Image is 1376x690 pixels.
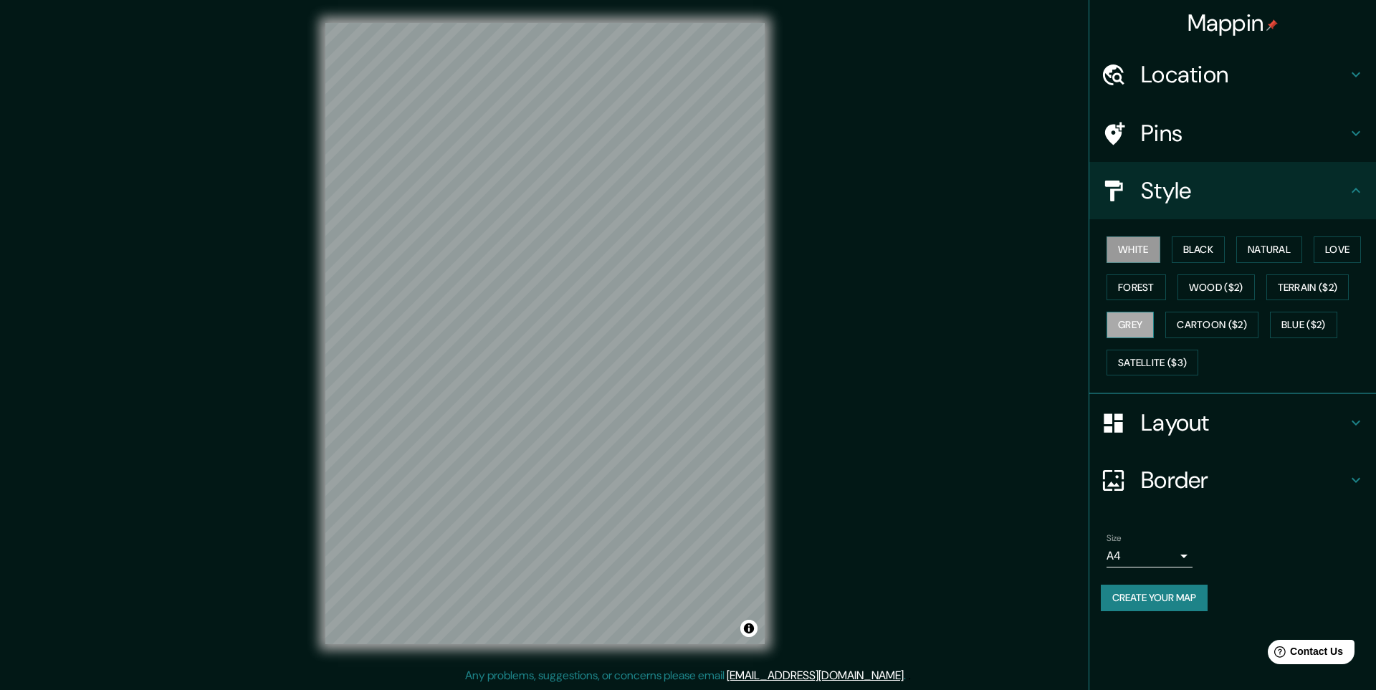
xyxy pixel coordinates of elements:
button: Satellite ($3) [1107,350,1198,376]
div: . [906,667,908,684]
button: Black [1172,236,1225,263]
iframe: Help widget launcher [1248,634,1360,674]
div: . [908,667,911,684]
button: Terrain ($2) [1266,274,1349,301]
button: Grey [1107,312,1154,338]
button: Forest [1107,274,1166,301]
h4: Border [1141,466,1347,494]
button: Cartoon ($2) [1165,312,1258,338]
div: Border [1089,451,1376,509]
button: Blue ($2) [1270,312,1337,338]
div: Pins [1089,105,1376,162]
div: Location [1089,46,1376,103]
div: Layout [1089,394,1376,451]
a: [EMAIL_ADDRESS][DOMAIN_NAME] [727,668,904,683]
h4: Pins [1141,119,1347,148]
h4: Style [1141,176,1347,205]
div: A4 [1107,545,1193,567]
img: pin-icon.png [1266,19,1278,31]
button: Create your map [1101,585,1208,611]
button: White [1107,236,1160,263]
button: Love [1314,236,1361,263]
button: Natural [1236,236,1302,263]
label: Size [1107,532,1122,545]
h4: Mappin [1188,9,1279,37]
canvas: Map [325,23,765,644]
h4: Layout [1141,408,1347,437]
div: Style [1089,162,1376,219]
p: Any problems, suggestions, or concerns please email . [465,667,906,684]
button: Wood ($2) [1177,274,1255,301]
h4: Location [1141,60,1347,89]
button: Toggle attribution [740,620,758,637]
